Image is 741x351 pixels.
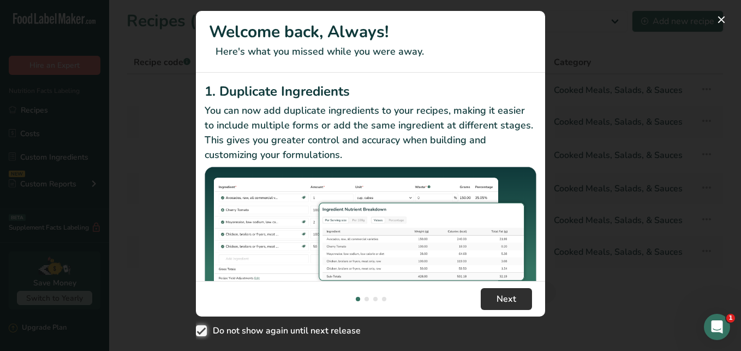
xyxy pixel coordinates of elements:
[209,44,532,59] p: Here's what you missed while you were away.
[207,325,361,336] span: Do not show again until next release
[726,314,735,323] span: 1
[205,103,536,162] p: You can now add duplicate ingredients to your recipes, making it easier to include multiple forms...
[497,292,516,306] span: Next
[205,81,536,101] h2: 1. Duplicate Ingredients
[704,314,730,340] iframe: Intercom live chat
[209,20,532,44] h1: Welcome back, Always!
[205,167,536,291] img: Duplicate Ingredients
[481,288,532,310] button: Next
